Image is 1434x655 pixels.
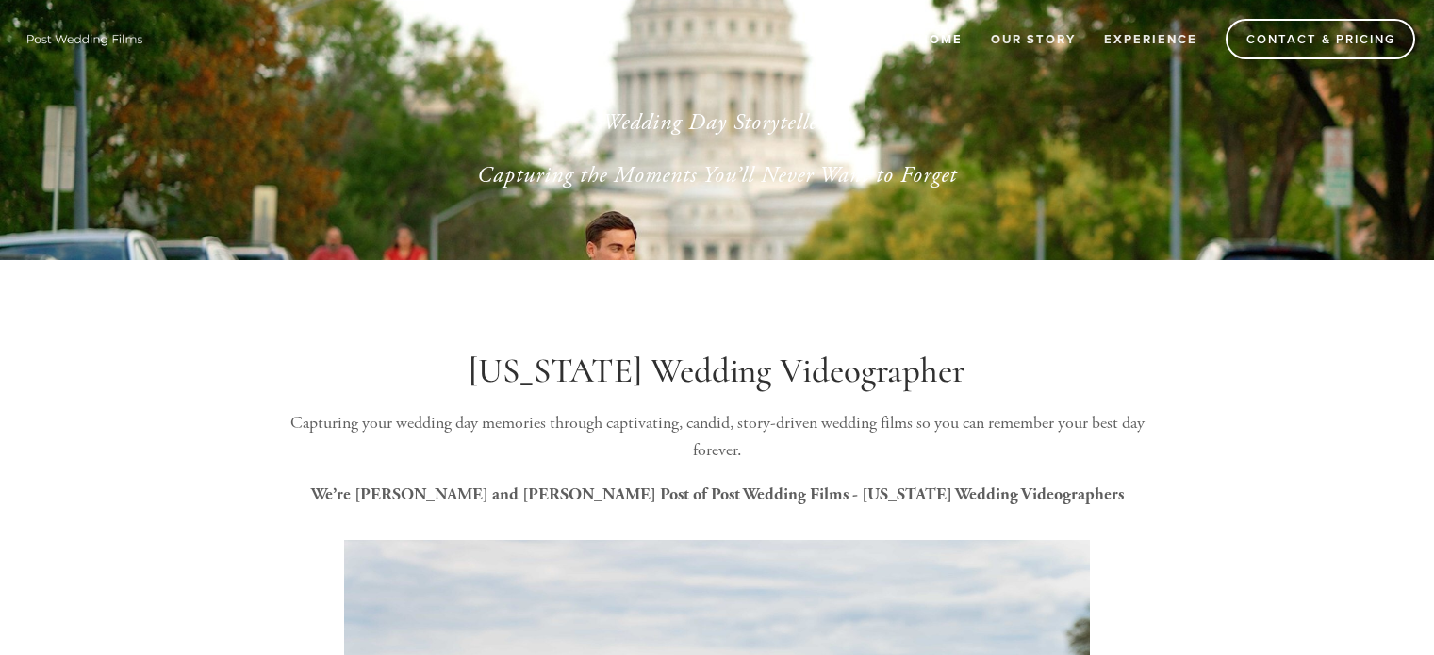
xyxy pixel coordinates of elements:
h1: [US_STATE] Wedding Videographer [267,351,1168,392]
p: Capturing the Moments You’ll Never Want to Forget [297,158,1138,192]
p: Wedding Day Storytellers [297,106,1138,139]
a: Experience [1092,24,1210,55]
a: Our Story [979,24,1088,55]
strong: We’re [PERSON_NAME] and [PERSON_NAME] Post of Post Wedding Films - [US_STATE] Wedding Videographers [311,484,1124,504]
a: Home [906,24,975,55]
a: Contact & Pricing [1226,19,1415,59]
p: Capturing your wedding day memories through captivating, candid, story-driven wedding films so yo... [267,410,1168,465]
img: Wisconsin Wedding Videographer [19,25,151,53]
